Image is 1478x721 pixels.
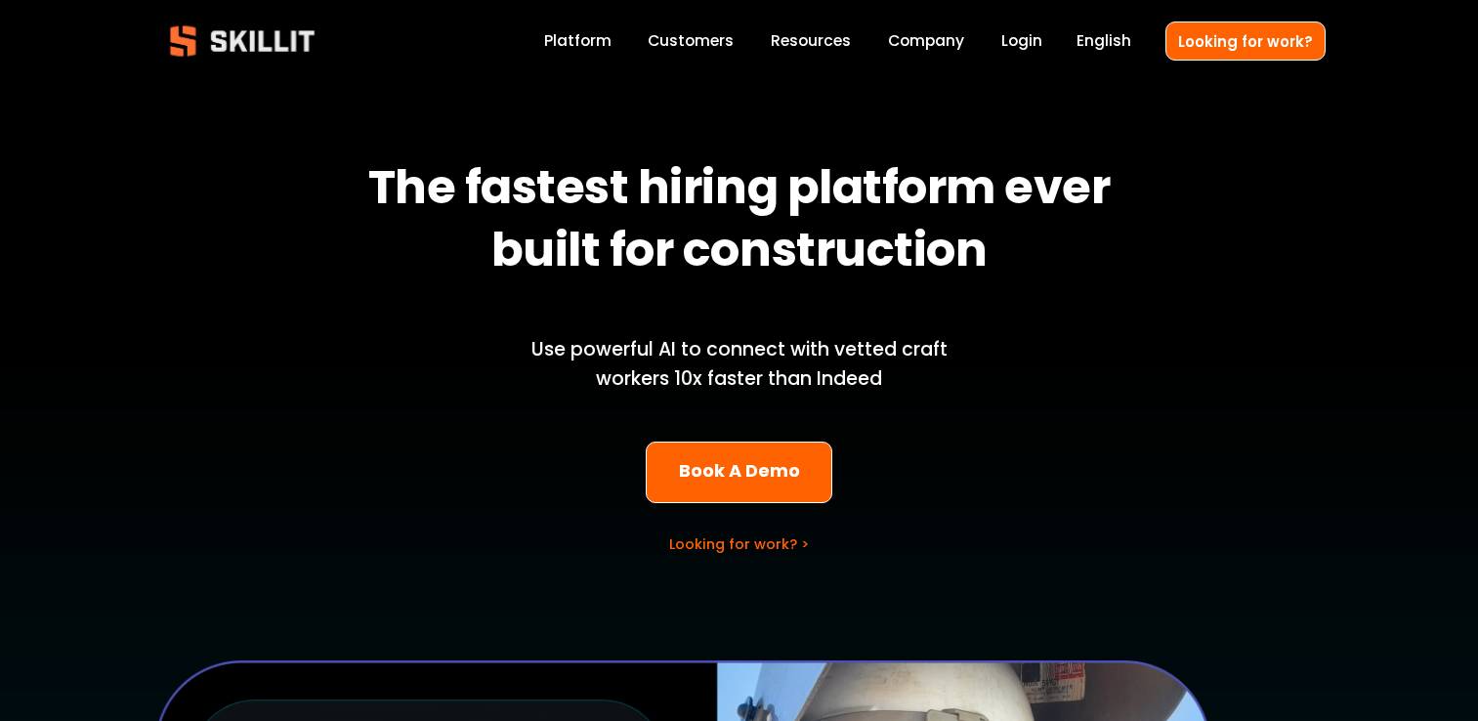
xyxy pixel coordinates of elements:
a: Book A Demo [646,442,832,503]
a: Looking for work? > [669,534,809,554]
a: folder dropdown [771,28,851,55]
a: Company [888,28,964,55]
div: language picker [1077,28,1131,55]
a: Platform [544,28,612,55]
a: Looking for work? [1165,21,1326,60]
p: Use powerful AI to connect with vetted craft workers 10x faster than Indeed [498,335,981,395]
a: Customers [648,28,734,55]
span: English [1077,29,1131,52]
a: Login [1001,28,1042,55]
img: Skillit [153,12,331,70]
span: Resources [771,29,851,52]
strong: The fastest hiring platform ever built for construction [368,151,1119,294]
